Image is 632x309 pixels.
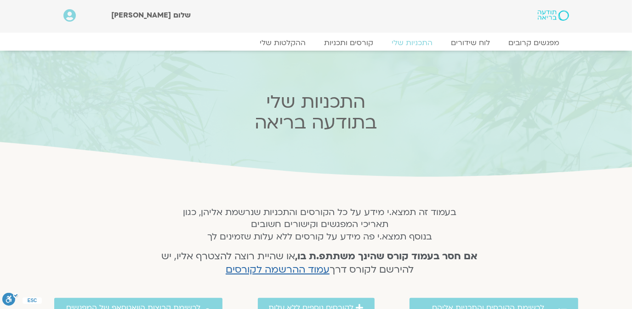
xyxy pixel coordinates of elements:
a: לוח שידורים [442,38,500,47]
nav: Menu [63,38,569,47]
a: ההקלטות שלי [251,38,315,47]
h4: או שהיית רוצה להצטרף אליו, יש להירשם לקורס דרך [149,250,490,277]
a: מפגשים קרובים [500,38,569,47]
a: עמוד ההרשמה לקורסים [226,263,330,276]
h2: התכניות שלי בתודעה בריאה [136,92,496,133]
h5: בעמוד זה תמצא.י מידע על כל הקורסים והתכניות שנרשמת אליהן, כגון תאריכי המפגשים וקישורים חשובים בנו... [149,206,490,243]
span: שלום [PERSON_NAME] [111,10,191,20]
strong: אם חסר בעמוד קורס שהינך משתתפ.ת בו, [296,250,478,263]
a: התכניות שלי [383,38,442,47]
a: קורסים ותכניות [315,38,383,47]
